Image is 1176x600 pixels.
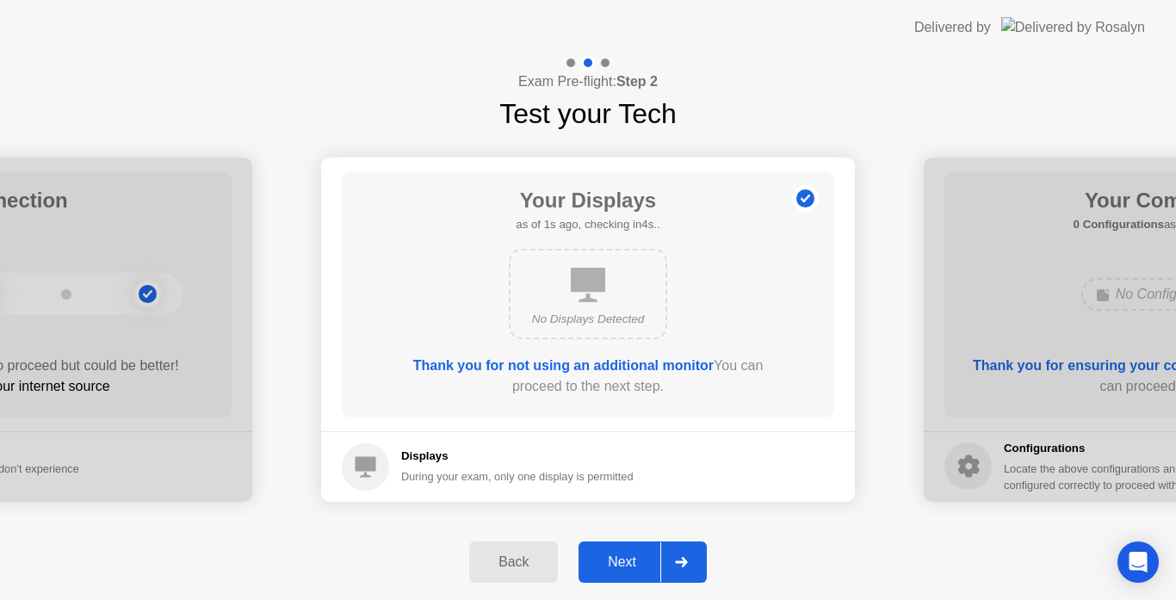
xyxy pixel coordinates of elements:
[524,311,652,328] div: No Displays Detected
[584,554,660,570] div: Next
[518,71,658,92] h4: Exam Pre-flight:
[1117,541,1159,583] div: Open Intercom Messenger
[616,74,658,89] b: Step 2
[516,185,659,216] h1: Your Displays
[499,93,677,134] h1: Test your Tech
[401,448,634,465] h5: Displays
[1001,17,1145,37] img: Delivered by Rosalyn
[401,468,634,485] div: During your exam, only one display is permitted
[579,541,707,583] button: Next
[516,216,659,233] h5: as of 1s ago, checking in4s..
[914,17,991,38] div: Delivered by
[391,356,785,397] div: You can proceed to the next step.
[474,554,553,570] div: Back
[469,541,558,583] button: Back
[413,358,714,373] b: Thank you for not using an additional monitor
